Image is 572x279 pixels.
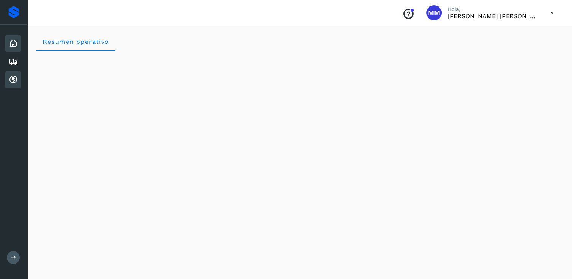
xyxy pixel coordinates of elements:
div: Embarques [5,53,21,70]
div: Cuentas por cobrar [5,71,21,88]
div: Inicio [5,35,21,52]
span: Resumen operativo [42,38,109,45]
p: María Magdalena macaria González Marquez [448,12,538,20]
p: Hola, [448,6,538,12]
